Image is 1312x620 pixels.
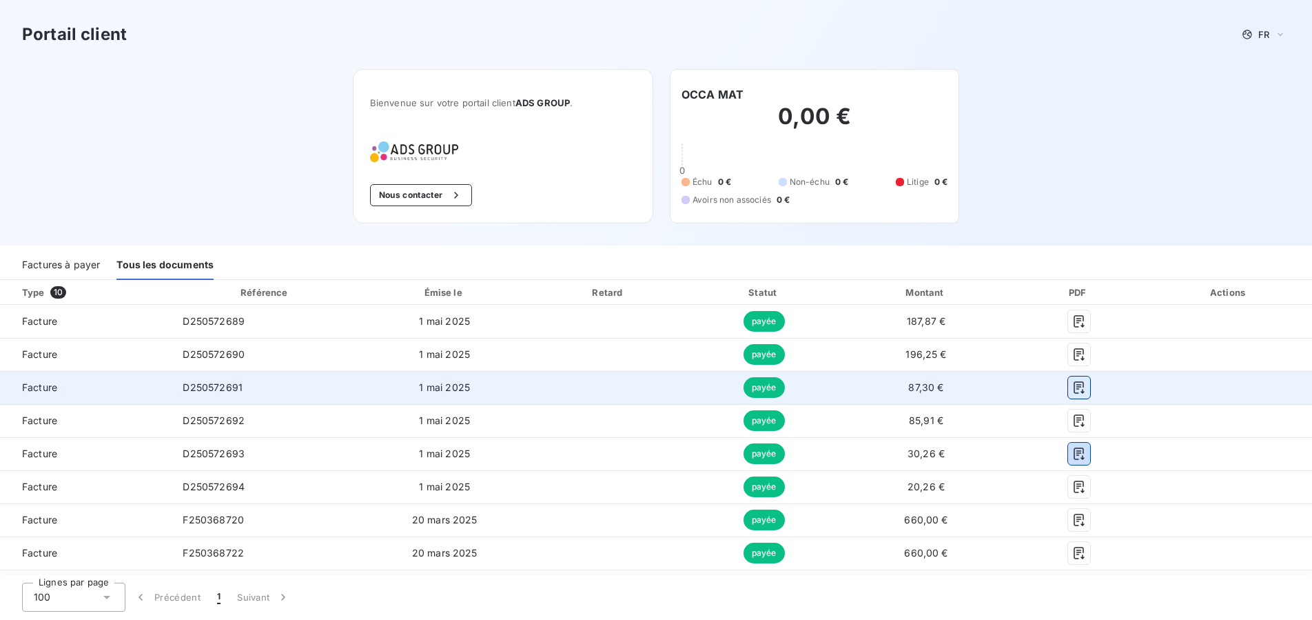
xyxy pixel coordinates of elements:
[905,348,946,360] span: 196,25 €
[370,184,472,206] button: Nous contacter
[744,344,785,365] span: payée
[744,477,785,497] span: payée
[11,480,161,494] span: Facture
[744,377,785,398] span: payée
[1149,286,1309,299] div: Actions
[419,381,470,393] span: 1 mai 2025
[908,381,943,393] span: 87,30 €
[777,194,790,206] span: 0 €
[718,176,731,188] span: 0 €
[11,381,161,394] span: Facture
[11,414,161,428] span: Facture
[209,583,229,612] button: 1
[183,547,244,559] span: F250368722
[217,590,221,604] span: 1
[744,410,785,431] span: payée
[11,314,161,328] span: Facture
[240,287,287,298] div: Référence
[34,590,50,604] span: 100
[370,97,636,108] span: Bienvenue sur votre portail client .
[744,311,785,332] span: payée
[744,443,785,464] span: payée
[183,315,245,327] span: D250572689
[412,547,478,559] span: 20 mars 2025
[419,414,470,426] span: 1 mai 2025
[14,286,169,299] div: Type
[744,543,785,563] span: payée
[909,414,943,426] span: 85,91 €
[183,381,243,393] span: D250572691
[907,315,945,327] span: 187,87 €
[362,286,527,299] div: Émise le
[183,348,245,360] span: D250572690
[533,286,684,299] div: Retard
[183,448,245,459] span: D250572693
[693,176,713,188] span: Échu
[419,448,470,459] span: 1 mai 2025
[183,414,245,426] span: D250572692
[183,481,245,492] span: D250572694
[11,348,161,361] span: Facture
[1014,286,1143,299] div: PDF
[690,286,838,299] div: Statut
[419,481,470,492] span: 1 mai 2025
[681,103,947,144] h2: 0,00 €
[419,348,470,360] span: 1 mai 2025
[116,251,214,280] div: Tous les documents
[11,546,161,560] span: Facture
[125,583,209,612] button: Précédent
[681,86,744,103] h6: OCCA MAT
[908,481,945,492] span: 20,26 €
[370,141,458,162] img: Company logo
[904,514,947,526] span: 660,00 €
[904,547,947,559] span: 660,00 €
[679,165,685,176] span: 0
[1258,29,1269,40] span: FR
[934,176,947,188] span: 0 €
[843,286,1009,299] div: Montant
[419,315,470,327] span: 1 mai 2025
[515,97,570,108] span: ADS GROUP
[908,448,945,459] span: 30,26 €
[835,176,848,188] span: 0 €
[183,514,244,526] span: F250368720
[22,251,100,280] div: Factures à payer
[907,176,929,188] span: Litige
[50,286,66,299] span: 10
[744,510,785,530] span: payée
[412,514,478,526] span: 20 mars 2025
[229,583,298,612] button: Suivant
[22,22,127,47] h3: Portail client
[11,447,161,461] span: Facture
[11,513,161,527] span: Facture
[693,194,771,206] span: Avoirs non associés
[790,176,830,188] span: Non-échu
